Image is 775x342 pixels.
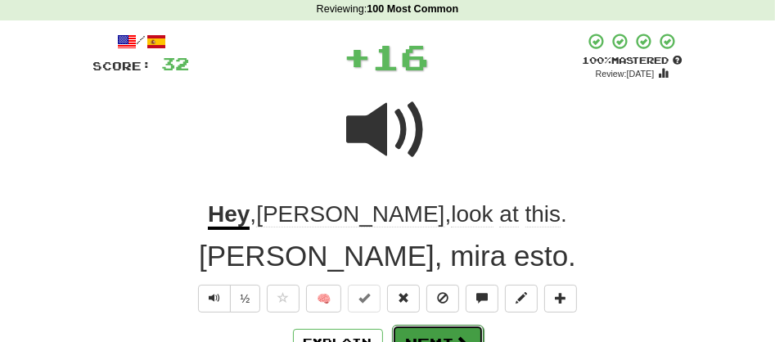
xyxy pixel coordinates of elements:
[544,285,577,313] button: Add to collection (alt+a)
[230,285,261,313] button: ½
[426,285,459,313] button: Ignore sentence (alt+i)
[162,53,190,74] span: 32
[583,55,612,65] span: 100 %
[343,32,372,81] span: +
[505,285,538,313] button: Edit sentence (alt+d)
[348,285,381,313] button: Set this sentence to 100% Mastered (alt+m)
[93,236,683,277] div: [PERSON_NAME], mira esto.
[583,54,683,67] div: Mastered
[372,36,429,77] span: 16
[451,201,493,227] span: look
[208,201,250,230] u: Hey
[256,201,444,227] span: [PERSON_NAME]
[198,285,231,313] button: Play sentence audio (ctl+space)
[250,201,567,227] span: , , .
[596,69,655,79] small: Review: [DATE]
[93,59,152,73] span: Score:
[195,285,261,313] div: Text-to-speech controls
[525,201,561,227] span: this
[387,285,420,313] button: Reset to 0% Mastered (alt+r)
[267,285,300,313] button: Favorite sentence (alt+f)
[499,201,518,227] span: at
[93,32,190,52] div: /
[466,285,498,313] button: Discuss sentence (alt+u)
[306,285,341,313] button: 🧠
[367,3,458,15] strong: 100 Most Common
